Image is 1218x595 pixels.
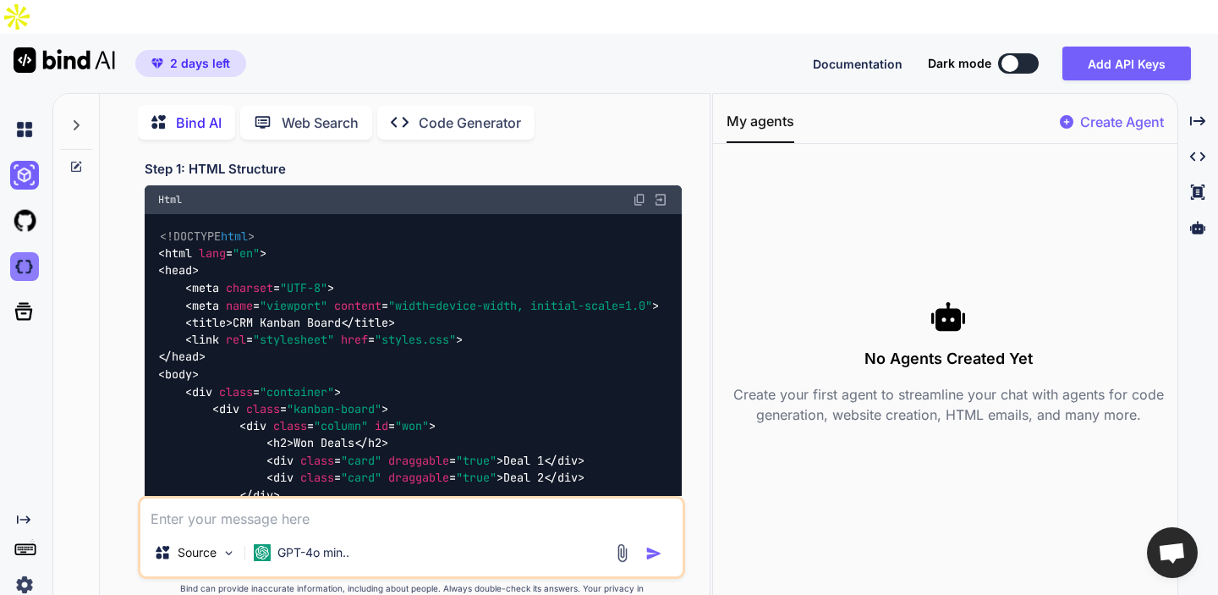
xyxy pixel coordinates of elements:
[266,470,503,485] span: < = = >
[260,384,334,399] span: "container"
[219,401,239,416] span: div
[273,436,287,451] span: h2
[544,453,584,468] span: </ >
[239,418,436,433] span: < = = >
[165,366,192,382] span: body
[456,470,497,485] span: "true"
[168,107,182,120] img: tab_keywords_by_traffic_grey.svg
[170,55,230,72] span: 2 days left
[375,332,456,347] span: "styles.css"
[246,401,280,416] span: class
[341,315,395,330] span: </ >
[557,470,578,485] span: div
[277,544,349,561] p: GPT-4o min..
[544,470,584,485] span: </ >
[10,161,39,190] img: ai-studio
[185,384,341,399] span: < = >
[158,193,182,207] span: Html
[14,47,115,73] img: Bind AI
[135,50,246,77] button: premium2 days left
[254,544,271,561] img: GPT-4o mini
[192,332,219,347] span: link
[388,298,652,313] span: "width=device-width, initial-scale=1.0"
[287,401,381,416] span: "kanban-board"
[185,280,334,295] span: < = >
[192,298,219,313] span: meta
[219,384,253,399] span: class
[266,436,294,451] span: < >
[233,245,260,261] span: "en"
[395,418,429,433] span: "won"
[273,418,307,433] span: class
[334,298,381,313] span: content
[1062,47,1191,80] button: Add API Keys
[612,543,632,563] img: attachment
[158,228,659,573] code: CRM Kanban Board Won Deals Deal 1 Deal 2 Lost Deals Deal 3 Deal 4</
[212,401,388,416] span: < = >
[222,546,236,560] img: Pick Models
[557,453,578,468] span: div
[47,27,83,41] div: v 4.0.24
[158,350,206,365] span: </ >
[266,453,503,468] span: < = = >
[354,315,388,330] span: title
[185,298,659,313] span: < = = >
[165,263,192,278] span: head
[158,263,199,278] span: < >
[419,113,521,133] p: Code Generator
[160,229,255,244] span: <!DOCTYPE >
[388,453,449,468] span: draggable
[185,332,463,347] span: < = = >
[727,111,794,143] button: My agents
[172,350,199,365] span: head
[10,115,39,144] img: chat
[27,44,41,58] img: website_grey.svg
[239,488,280,503] span: </ >
[165,245,192,261] span: html
[456,453,497,468] span: "true"
[226,298,253,313] span: name
[226,280,273,295] span: charset
[260,298,327,313] span: "viewport"
[727,384,1171,425] p: Create your first agent to streamline your chat with agents for code generation, website creation...
[10,207,39,235] img: githubLight
[928,55,991,72] span: Dark mode
[192,280,219,295] span: meta
[199,245,226,261] span: lang
[1147,527,1198,578] a: Open chat
[151,58,163,69] img: premium
[46,107,59,120] img: tab_domain_overview_orange.svg
[314,418,368,433] span: "column"
[158,245,266,261] span: < = >
[388,470,449,485] span: draggable
[813,55,903,73] button: Documentation
[341,332,368,347] span: href
[185,315,233,330] span: < >
[192,315,226,330] span: title
[145,160,681,179] h3: Step 1: HTML Structure
[341,470,381,485] span: "card"
[27,27,41,41] img: logo_orange.svg
[727,347,1171,371] h3: No Agents Created Yet
[64,108,151,119] div: Domain Overview
[253,332,334,347] span: "stylesheet"
[246,418,266,433] span: div
[1080,112,1164,132] p: Create Agent
[341,453,381,468] span: "card"
[226,332,246,347] span: rel
[300,470,334,485] span: class
[375,418,388,433] span: id
[633,193,646,207] img: copy
[44,44,186,58] div: Domain: [DOMAIN_NAME]
[280,280,327,295] span: "UTF-8"
[221,229,248,244] span: html
[273,470,294,485] span: div
[354,436,388,451] span: </ >
[158,366,199,382] span: < >
[813,57,903,71] span: Documentation
[368,436,381,451] span: h2
[282,113,359,133] p: Web Search
[192,384,212,399] span: div
[300,453,334,468] span: class
[273,453,294,468] span: div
